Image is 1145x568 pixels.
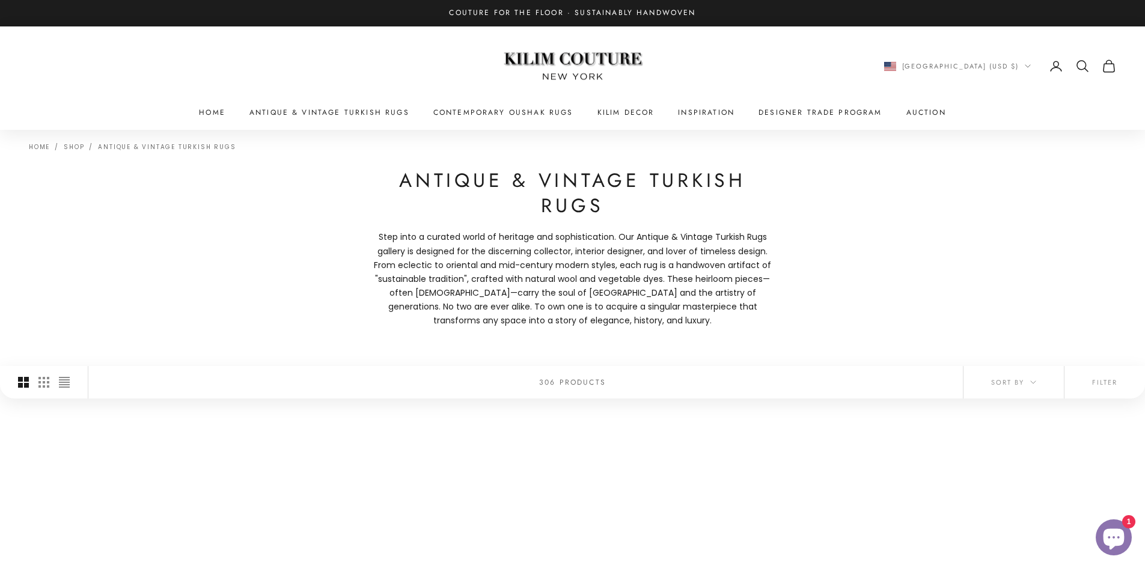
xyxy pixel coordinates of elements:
[991,377,1036,388] span: Sort by
[449,7,695,19] p: Couture for the Floor · Sustainably Handwoven
[539,376,606,388] p: 306 products
[498,38,648,95] img: Logo of Kilim Couture New York
[759,106,882,118] a: Designer Trade Program
[1092,519,1135,558] inbox-online-store-chat: Shopify online store chat
[597,106,655,118] summary: Kilim Decor
[29,106,1116,118] nav: Primary navigation
[884,59,1117,73] nav: Secondary navigation
[64,142,84,151] a: Shop
[906,106,946,118] a: Auction
[1064,366,1145,399] button: Filter
[433,106,573,118] a: Contemporary Oushak Rugs
[368,230,777,328] p: Step into a curated world of heritage and sophistication. Our Antique & Vintage Turkish Rugs gall...
[18,366,29,399] button: Switch to larger product images
[902,61,1019,72] span: [GEOGRAPHIC_DATA] (USD $)
[963,366,1064,399] button: Sort by
[199,106,225,118] a: Home
[884,61,1031,72] button: Change country or currency
[249,106,409,118] a: Antique & Vintage Turkish Rugs
[59,366,70,399] button: Switch to compact product images
[884,62,896,71] img: United States
[98,142,236,151] a: Antique & Vintage Turkish Rugs
[678,106,734,118] a: Inspiration
[29,142,236,150] nav: Breadcrumb
[38,366,49,399] button: Switch to smaller product images
[29,142,50,151] a: Home
[368,168,777,218] h1: Antique & Vintage Turkish Rugs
